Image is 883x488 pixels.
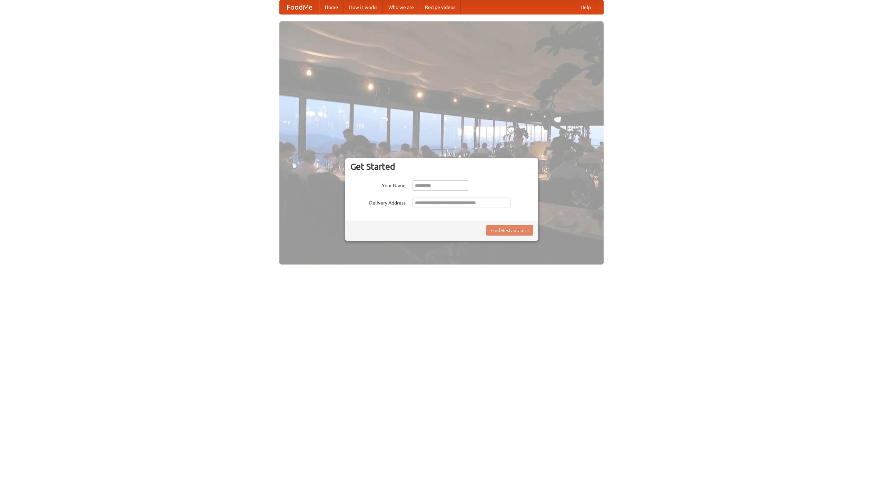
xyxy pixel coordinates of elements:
a: Help [575,0,596,14]
a: Recipe videos [419,0,461,14]
a: FoodMe [280,0,319,14]
button: Find Restaurants! [486,225,533,236]
h3: Get Started [350,161,533,172]
label: Delivery Address [350,198,406,206]
a: Home [319,0,344,14]
a: Who we are [383,0,419,14]
label: Your Name [350,180,406,189]
a: How it works [344,0,383,14]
